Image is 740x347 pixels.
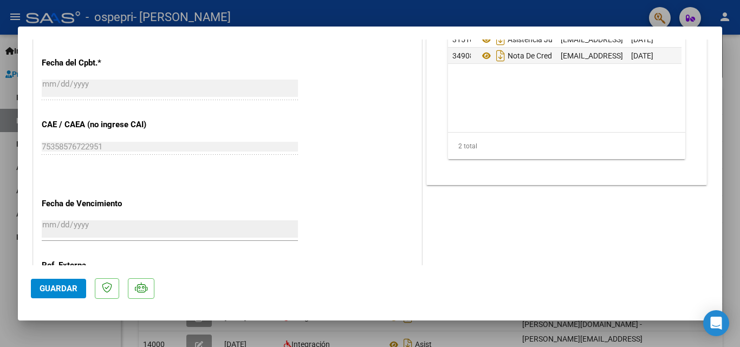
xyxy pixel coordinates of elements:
[479,35,560,44] span: Asistencia Julio
[31,279,86,298] button: Guardar
[631,51,653,60] span: [DATE]
[703,310,729,336] div: Open Intercom Messenger
[479,51,561,60] span: Nota De Credito
[40,284,77,293] span: Guardar
[448,133,685,160] div: 2 total
[42,119,153,131] p: CAE / CAEA (no ingrese CAI)
[452,51,474,60] span: 34908
[631,35,653,44] span: [DATE]
[494,47,508,64] i: Descargar documento
[42,198,153,210] p: Fecha de Vencimiento
[42,57,153,69] p: Fecha del Cpbt.
[452,35,474,44] span: 31518
[494,31,508,48] i: Descargar documento
[42,259,153,272] p: Ref. Externa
